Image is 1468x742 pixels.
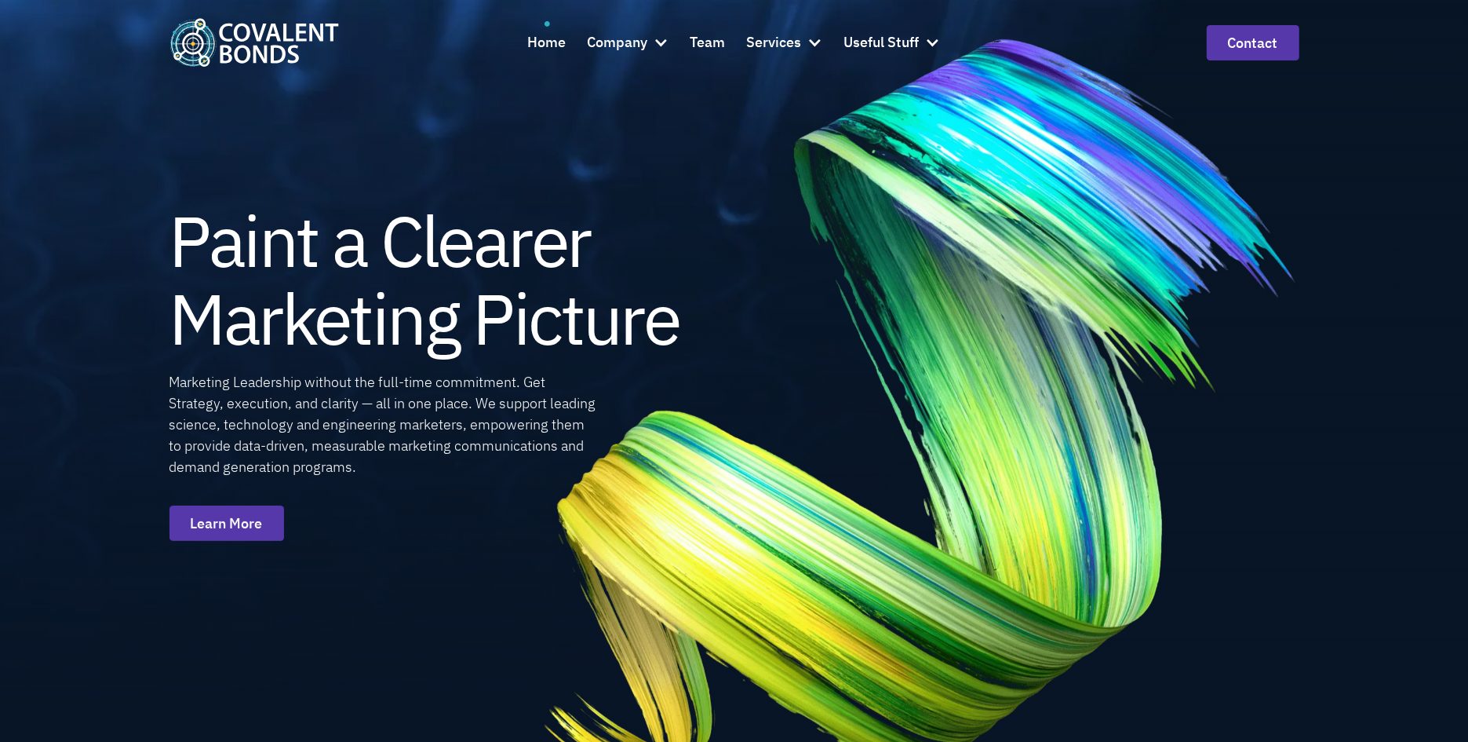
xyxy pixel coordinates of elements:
[690,21,726,64] a: Team
[844,31,920,54] div: Useful Stuff
[1390,667,1468,742] iframe: Chat Widget
[528,21,566,64] a: Home
[169,18,339,66] a: home
[747,31,802,54] div: Services
[528,31,566,54] div: Home
[169,202,679,357] h1: Paint a Clearer Marketing Picture
[844,21,941,64] div: Useful Stuff
[588,21,669,64] div: Company
[169,371,599,477] div: Marketing Leadership without the full-time commitment. Get Strategy, execution, and clarity — all...
[169,18,339,66] img: Covalent Bonds White / Teal Logo
[1207,25,1299,60] a: contact
[747,21,823,64] div: Services
[169,506,284,541] a: Learn More
[588,31,648,54] div: Company
[690,31,726,54] div: Team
